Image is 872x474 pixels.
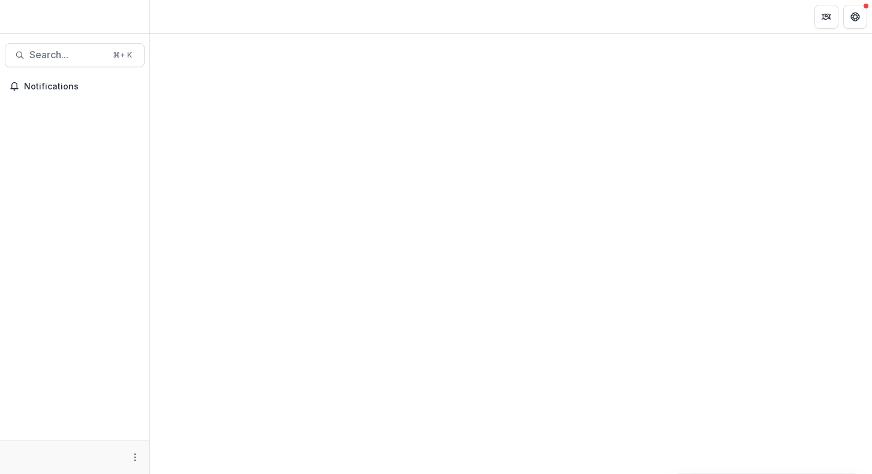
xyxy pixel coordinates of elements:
nav: breadcrumb [155,8,206,25]
button: More [128,450,142,464]
button: Partners [814,5,838,29]
span: Notifications [24,82,140,92]
button: Notifications [5,77,145,96]
span: Search... [29,49,106,61]
button: Search... [5,43,145,67]
div: ⌘ + K [110,49,134,62]
button: Get Help [843,5,867,29]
